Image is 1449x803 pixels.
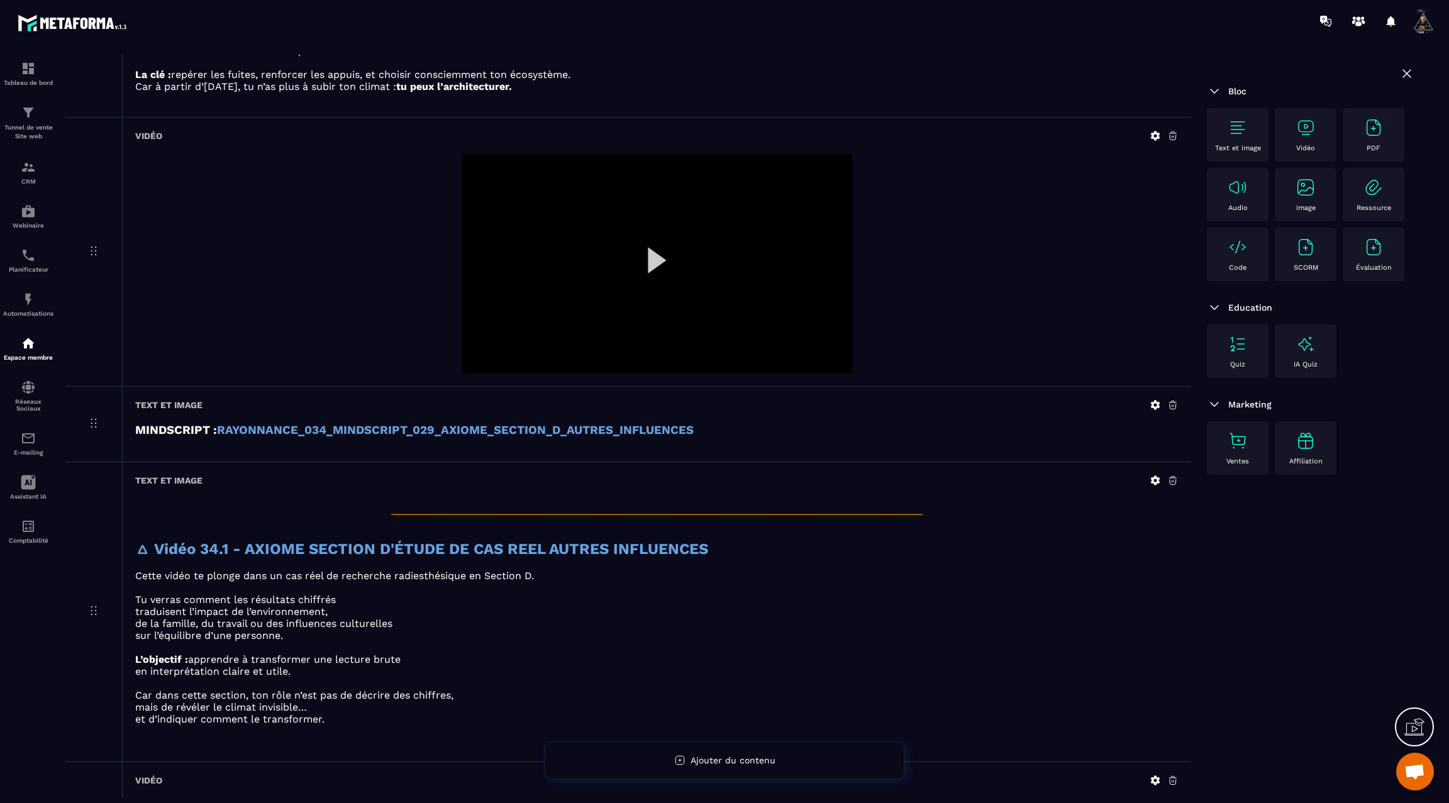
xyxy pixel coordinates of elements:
a: accountantaccountantComptabilité [3,509,53,553]
a: RAYONNANCE_034_MINDSCRIPT_029_AXIOME_SECTION_D_AUTRES_INFLUENCES [217,423,694,437]
div: Ouvrir le chat [1396,753,1434,790]
img: text-image no-wra [1228,431,1248,451]
span: Bloc [1228,86,1246,96]
img: logo [18,11,131,35]
p: Automatisations [3,310,53,317]
a: automationsautomationsWebinaire [3,194,53,238]
strong: tu peux l’architecturer. [396,80,512,92]
span: mais de révéler le climat invisible… [135,701,307,713]
p: Image [1296,204,1316,212]
img: text-image no-wra [1363,118,1384,138]
h6: Vidéo [135,131,162,141]
span: apprendre à transformer une lecture brute [188,653,401,665]
a: formationformationTunnel de vente Site web [3,96,53,150]
p: Code [1229,263,1246,272]
p: CRM [3,178,53,185]
span: traduisent l’impact de l’environnement, [135,606,328,617]
img: text-image no-wra [1363,177,1384,197]
img: formation [21,160,36,175]
a: social-networksocial-networkRéseaux Sociaux [3,370,53,421]
img: arrow-down [1207,300,1222,315]
img: formation [21,61,36,76]
p: Assistant IA [3,493,53,500]
span: Ajouter du contenu [691,755,775,765]
a: automationsautomationsEspace membre [3,326,53,370]
span: Car à partir d’[DATE], tu n’as plus à subir ton climat : [135,80,396,92]
img: accountant [21,519,36,534]
strong: 🜂 Vidéo 34.1 - AXIOME SECTION D'ÉTUDE DE CAS REEL AUTRES INFLUENCES [135,540,708,558]
span: repérer les fuites, renforcer les appuis, et choisir consciemment ton écosystème. [171,69,570,80]
p: Vidéo [1296,144,1315,152]
p: Planificateur [3,266,53,273]
img: text-image no-wra [1228,118,1248,138]
h6: Text et image [135,400,203,410]
p: Espace membre [3,354,53,361]
p: IA Quiz [1294,360,1318,368]
img: arrow-down [1207,397,1222,412]
img: text-image no-wra [1228,177,1248,197]
img: scheduler [21,248,36,263]
p: Ressource [1357,204,1391,212]
img: automations [21,204,36,219]
strong: La clé : [135,69,171,80]
strong: MINDSCRIPT : [135,423,217,437]
span: Cette vidéo te plonge dans un cas réel de recherche radiesthésique en Section D. [135,570,534,582]
h6: Vidéo [135,775,162,785]
a: automationsautomationsAutomatisations [3,282,53,326]
p: Text et image [1215,144,1261,152]
p: Évaluation [1356,263,1392,272]
h6: Text et image [135,475,203,485]
img: text-image [1296,431,1316,451]
strong: L’objectif : [135,653,188,665]
img: arrow-down [1207,84,1222,99]
img: text-image [1296,334,1316,354]
p: Comptabilité [3,537,53,544]
span: Marketing [1228,399,1272,409]
span: et d’indiquer comment le transformer. [135,713,325,725]
img: text-image no-wra [1296,237,1316,257]
p: Affiliation [1289,457,1323,465]
a: formationformationCRM [3,150,53,194]
p: SCORM [1294,263,1318,272]
img: text-image no-wra [1363,237,1384,257]
p: Audio [1228,204,1248,212]
p: Quiz [1230,360,1245,368]
p: Réseaux Sociaux [3,398,53,412]
span: Car dans cette section, ton rôle n’est pas de décrire des chiffres, [135,689,453,701]
p: E-mailing [3,449,53,456]
p: PDF [1367,144,1380,152]
img: email [21,431,36,446]
span: en interprétation claire et utile. [135,665,291,677]
img: automations [21,336,36,351]
p: Tunnel de vente Site web [3,123,53,141]
img: social-network [21,380,36,395]
span: Education [1228,302,1272,313]
img: text-image no-wra [1296,177,1316,197]
span: _________________________________________________________________ [391,499,923,516]
img: formation [21,105,36,120]
a: schedulerschedulerPlanificateur [3,238,53,282]
a: formationformationTableau de bord [3,52,53,96]
a: Assistant IA [3,465,53,509]
span: de la famille, du travail ou des influences culturelles [135,617,392,629]
span: sur l’équilibre d’une personne. [135,629,283,641]
img: text-image no-wra [1228,334,1248,354]
p: Webinaire [3,222,53,229]
p: Ventes [1226,457,1249,465]
img: automations [21,292,36,307]
span: Tu verras comment les résultats chiffrés [135,594,336,606]
img: text-image no-wra [1228,237,1248,257]
img: text-image no-wra [1296,118,1316,138]
p: Tableau de bord [3,79,53,86]
a: emailemailE-mailing [3,421,53,465]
